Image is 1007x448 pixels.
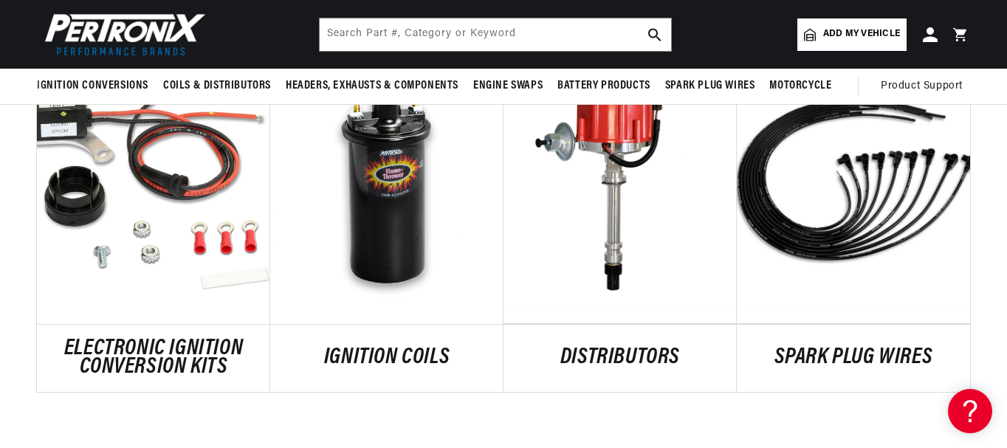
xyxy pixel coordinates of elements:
img: Pertronix [37,9,207,60]
a: SPARK PLUG WIRES [737,348,970,368]
button: search button [639,18,671,51]
summary: Battery Products [550,69,658,103]
span: Ignition Conversions [37,78,148,94]
span: Coils & Distributors [163,78,271,94]
span: Spark Plug Wires [665,78,755,94]
span: Add my vehicle [823,27,900,41]
summary: Product Support [881,69,970,104]
span: Battery Products [557,78,650,94]
span: Engine Swaps [473,78,543,94]
a: Add my vehicle [797,18,907,51]
a: ELECTRONIC IGNITION CONVERSION KITS [37,340,270,377]
summary: Coils & Distributors [156,69,278,103]
summary: Headers, Exhausts & Components [278,69,466,103]
summary: Engine Swaps [466,69,550,103]
summary: Motorcycle [762,69,839,103]
summary: Ignition Conversions [37,69,156,103]
span: Headers, Exhausts & Components [286,78,458,94]
span: Motorcycle [769,78,831,94]
a: IGNITION COILS [270,348,503,368]
input: Search Part #, Category or Keyword [320,18,671,51]
summary: Spark Plug Wires [658,69,763,103]
a: DISTRIBUTORS [503,348,737,368]
span: Product Support [881,78,963,94]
